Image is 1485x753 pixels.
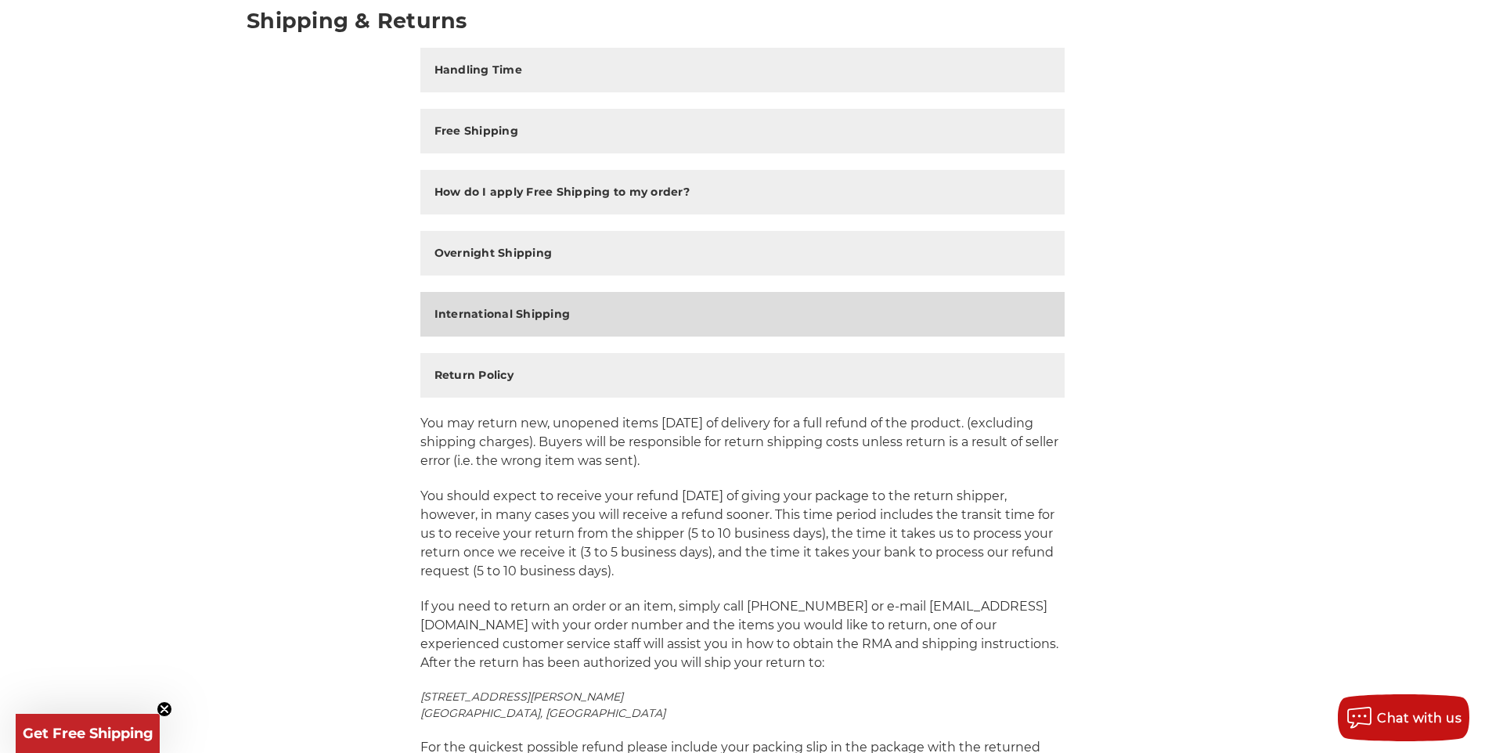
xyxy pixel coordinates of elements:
div: Get Free ShippingClose teaser [16,714,160,753]
p: You may return new, unopened items [DATE] of delivery for a full refund of the product. (excludin... [420,414,1065,470]
button: Chat with us [1338,694,1469,741]
address: [STREET_ADDRESS][PERSON_NAME] [GEOGRAPHIC_DATA], [GEOGRAPHIC_DATA] [420,689,1065,722]
h2: Free Shipping [434,123,518,139]
h2: International Shipping [434,306,571,322]
button: Overnight Shipping [420,231,1065,276]
p: You should expect to receive your refund [DATE] of giving your package to the return shipper, how... [420,487,1065,581]
button: How do I apply Free Shipping to my order? [420,170,1065,214]
h2: How do I apply Free Shipping to my order? [434,184,690,200]
h1: Shipping & Returns [247,10,1238,31]
h2: Return Policy [434,367,514,384]
button: Free Shipping [420,109,1065,153]
button: Handling Time [420,48,1065,92]
p: If you need to return an order or an item, simply call [PHONE_NUMBER] or e-mail [EMAIL_ADDRESS][D... [420,597,1065,672]
button: Return Policy [420,353,1065,398]
span: Get Free Shipping [23,725,153,742]
span: Chat with us [1377,711,1462,726]
button: International Shipping [420,292,1065,337]
h2: Handling Time [434,62,522,78]
button: Close teaser [157,701,172,717]
h2: Overnight Shipping [434,245,553,261]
